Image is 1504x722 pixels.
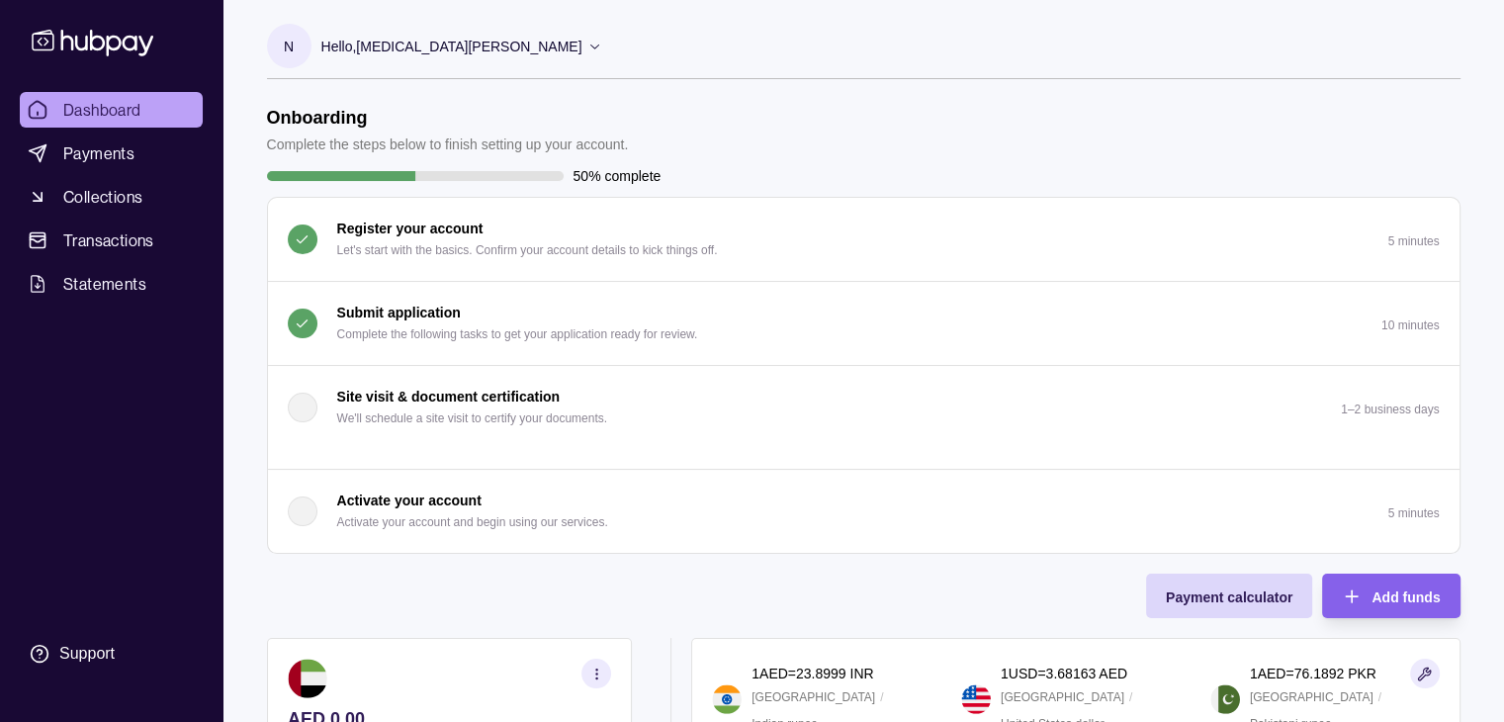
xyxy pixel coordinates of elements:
p: 1 AED = 76.1892 PKR [1250,663,1376,684]
p: We'll schedule a site visit to certify your documents. [337,407,608,429]
span: Payment calculator [1166,589,1292,605]
span: Add funds [1371,589,1440,605]
a: Dashboard [20,92,203,128]
p: [GEOGRAPHIC_DATA] [1001,686,1124,708]
p: Site visit & document certification [337,386,561,407]
p: 10 minutes [1381,318,1440,332]
p: Activate your account [337,490,482,511]
p: 1 AED = 23.8999 INR [752,663,873,684]
a: Support [20,633,203,675]
p: 1–2 business days [1341,403,1439,416]
p: 50% complete [574,165,662,187]
button: Activate your account Activate your account and begin using our services.5 minutes [268,470,1460,553]
p: 5 minutes [1387,506,1439,520]
p: [GEOGRAPHIC_DATA] [752,686,875,708]
p: 5 minutes [1387,234,1439,248]
a: Payments [20,135,203,171]
span: Transactions [63,228,154,252]
p: Complete the following tasks to get your application ready for review. [337,323,698,345]
p: / [1378,686,1381,708]
span: Collections [63,185,142,209]
button: Submit application Complete the following tasks to get your application ready for review.10 minutes [268,282,1460,365]
div: Site visit & document certification We'll schedule a site visit to certify your documents.1–2 bus... [268,449,1460,469]
img: pk [1210,684,1240,714]
p: Hello, [MEDICAL_DATA][PERSON_NAME] [321,36,582,57]
button: Payment calculator [1146,574,1312,618]
p: Activate your account and begin using our services. [337,511,608,533]
button: Register your account Let's start with the basics. Confirm your account details to kick things of... [268,198,1460,281]
button: Site visit & document certification We'll schedule a site visit to certify your documents.1–2 bus... [268,366,1460,449]
span: Payments [63,141,134,165]
p: Complete the steps below to finish setting up your account. [267,134,629,155]
button: Add funds [1322,574,1460,618]
p: 1 USD = 3.68163 AED [1001,663,1127,684]
p: Register your account [337,218,484,239]
p: [GEOGRAPHIC_DATA] [1250,686,1373,708]
p: / [1129,686,1132,708]
a: Collections [20,179,203,215]
span: Statements [63,272,146,296]
img: us [961,684,991,714]
span: Dashboard [63,98,141,122]
p: N [284,36,294,57]
a: Statements [20,266,203,302]
img: in [712,684,742,714]
p: Submit application [337,302,461,323]
h1: Onboarding [267,107,629,129]
div: Support [59,643,115,665]
img: ae [288,659,327,698]
a: Transactions [20,223,203,258]
p: Let's start with the basics. Confirm your account details to kick things off. [337,239,718,261]
p: / [880,686,883,708]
